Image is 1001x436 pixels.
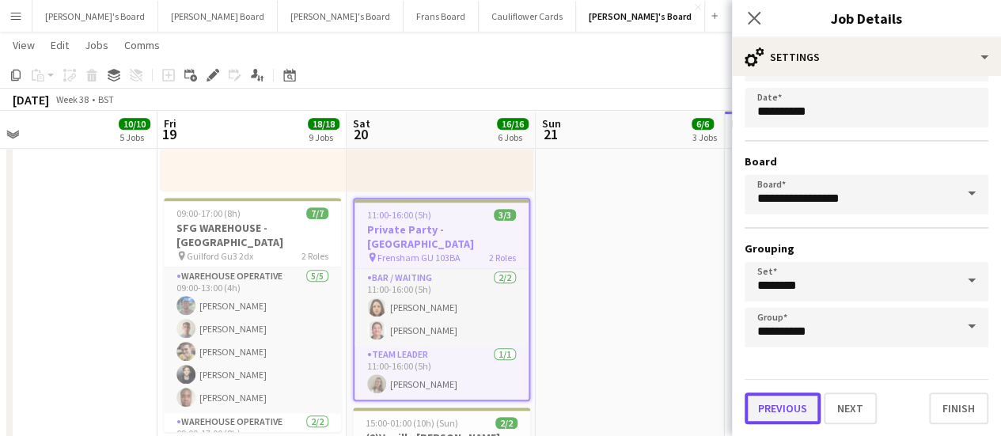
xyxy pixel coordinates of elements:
span: 10/10 [119,118,150,130]
span: 2 Roles [301,250,328,262]
div: 9 Jobs [309,131,339,143]
button: Previous [745,392,821,424]
h3: Board [745,154,988,169]
button: Cauliflower Cards [479,1,576,32]
a: View [6,35,41,55]
span: 09:00-17:00 (8h) [176,207,241,219]
span: 20 [351,125,370,143]
h3: SFG WAREHOUSE - [GEOGRAPHIC_DATA] [164,221,341,249]
app-card-role: Bar / Waiting2/211:00-16:00 (5h)[PERSON_NAME][PERSON_NAME] [355,269,529,346]
a: Jobs [78,35,115,55]
span: Jobs [85,38,108,52]
div: 5 Jobs [119,131,150,143]
div: [DATE] [13,92,49,108]
span: 15:00-01:00 (10h) (Sun) [366,417,458,429]
span: Mon [731,116,753,131]
span: Frensham GU 103BA [377,252,461,263]
span: 19 [161,125,176,143]
button: [PERSON_NAME]'s Board [32,1,158,32]
button: Finish [929,392,988,424]
span: 11:00-16:00 (5h) [367,209,431,221]
h3: Private Party - [GEOGRAPHIC_DATA] [355,222,529,251]
span: 7/7 [306,207,328,219]
span: Guilford Gu3 2dx [187,250,253,262]
span: View [13,38,35,52]
span: 22 [729,125,753,143]
app-job-card: 11:00-16:00 (5h)3/3Private Party - [GEOGRAPHIC_DATA] Frensham GU 103BA2 RolesBar / Waiting2/211:0... [353,198,530,401]
button: Next [824,392,877,424]
span: 21 [540,125,561,143]
span: 3/3 [494,209,516,221]
button: Frans Board [404,1,479,32]
button: [PERSON_NAME]'s Board [278,1,404,32]
span: Week 38 [52,93,92,105]
span: 16/16 [497,118,529,130]
div: Settings [732,38,1001,76]
span: 18/18 [308,118,339,130]
span: Fri [164,116,176,131]
button: [PERSON_NAME]'s Board [576,1,705,32]
button: [PERSON_NAME] Board [158,1,278,32]
div: BST [98,93,114,105]
app-card-role: TEAM LEADER1/111:00-16:00 (5h)[PERSON_NAME] [355,346,529,400]
app-card-role: Warehouse Operative5/509:00-13:00 (4h)[PERSON_NAME][PERSON_NAME][PERSON_NAME][PERSON_NAME][PERSON... [164,267,341,413]
h3: Grouping [745,241,988,256]
h3: Job Details [732,8,1001,28]
span: Edit [51,38,69,52]
div: 3 Jobs [692,131,717,143]
span: 6/6 [692,118,714,130]
div: 6 Jobs [498,131,528,143]
span: Sun [542,116,561,131]
span: Sat [353,116,370,131]
a: Comms [118,35,166,55]
span: 2/2 [495,417,518,429]
span: Comms [124,38,160,52]
app-job-card: 09:00-17:00 (8h)7/7SFG WAREHOUSE - [GEOGRAPHIC_DATA] Guilford Gu3 2dx2 RolesWarehouse Operative5/... [164,198,341,432]
span: 2 Roles [489,252,516,263]
a: Edit [44,35,75,55]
